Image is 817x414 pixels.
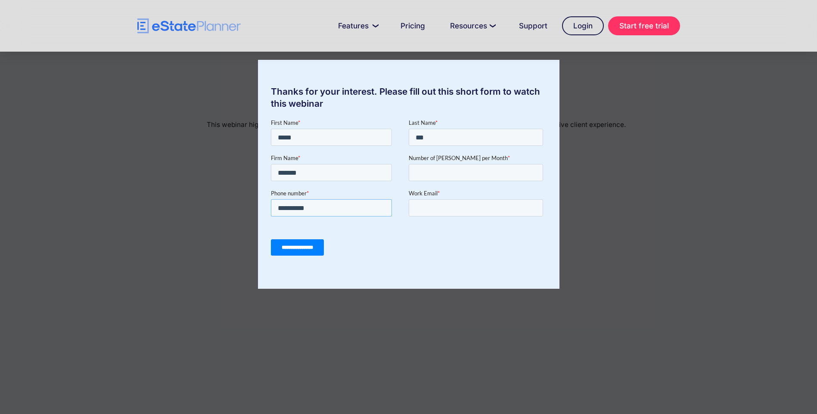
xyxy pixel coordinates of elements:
a: Support [509,17,558,34]
a: Login [562,16,604,35]
a: Pricing [390,17,435,34]
div: Thanks for your interest. Please fill out this short form to watch this webinar [258,86,559,110]
a: Start free trial [608,16,680,35]
a: home [137,19,241,34]
iframe: Form 0 [271,118,547,263]
a: Resources [440,17,504,34]
a: Features [328,17,386,34]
